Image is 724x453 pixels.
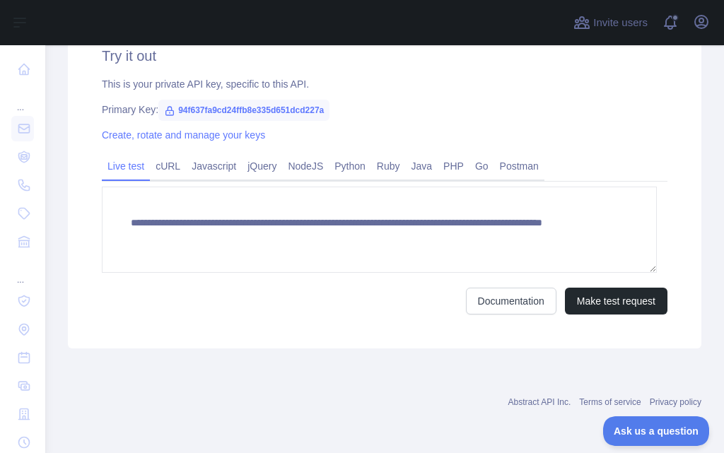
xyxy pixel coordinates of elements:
div: This is your private API key, specific to this API. [102,77,667,91]
a: Python [329,155,371,177]
a: Postman [494,155,544,177]
div: ... [11,257,34,286]
a: Go [469,155,494,177]
div: Primary Key: [102,102,667,117]
a: Java [406,155,438,177]
a: Create, rotate and manage your keys [102,129,265,141]
a: Abstract API Inc. [508,397,571,407]
a: Ruby [371,155,406,177]
a: NodeJS [282,155,329,177]
h2: Try it out [102,46,667,66]
span: Invite users [593,15,648,31]
button: Make test request [565,288,667,314]
span: 94f637fa9cd24ffb8e335d651dcd227a [158,100,329,121]
a: Javascript [186,155,242,177]
a: jQuery [242,155,282,177]
div: ... [11,85,34,113]
a: PHP [438,155,469,177]
a: cURL [150,155,186,177]
a: Terms of service [579,397,641,407]
a: Documentation [466,288,556,314]
a: Live test [102,155,150,177]
a: Privacy policy [650,397,701,407]
iframe: Toggle Customer Support [603,416,710,446]
button: Invite users [571,11,650,34]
